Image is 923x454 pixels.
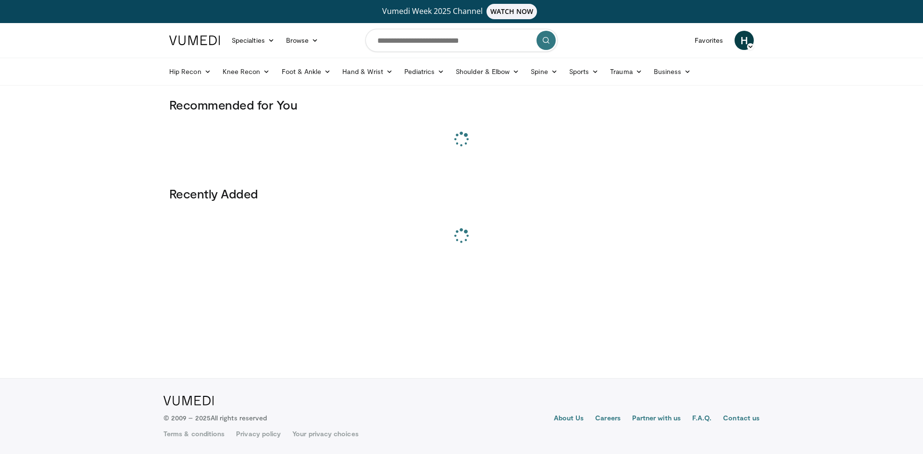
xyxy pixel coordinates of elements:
a: Favorites [689,31,729,50]
a: H [735,31,754,50]
a: Knee Recon [217,62,276,81]
a: About Us [554,413,584,425]
a: Contact us [723,413,760,425]
a: Browse [280,31,324,50]
a: Foot & Ankle [276,62,337,81]
a: Vumedi Week 2025 ChannelWATCH NOW [171,4,752,19]
span: WATCH NOW [486,4,537,19]
h3: Recently Added [169,186,754,201]
a: Shoulder & Elbow [450,62,525,81]
p: © 2009 – 2025 [163,413,267,423]
img: VuMedi Logo [169,36,220,45]
a: Trauma [604,62,648,81]
a: Terms & conditions [163,429,225,439]
a: Specialties [226,31,280,50]
a: Spine [525,62,563,81]
a: Hand & Wrist [337,62,399,81]
a: Your privacy choices [292,429,358,439]
a: F.A.Q. [692,413,711,425]
a: Privacy policy [236,429,281,439]
a: Careers [595,413,621,425]
h3: Recommended for You [169,97,754,112]
a: Partner with us [632,413,681,425]
a: Business [648,62,697,81]
input: Search topics, interventions [365,29,558,52]
a: Pediatrics [399,62,450,81]
span: All rights reserved [211,414,267,422]
a: Sports [563,62,605,81]
a: Hip Recon [163,62,217,81]
img: VuMedi Logo [163,396,214,405]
